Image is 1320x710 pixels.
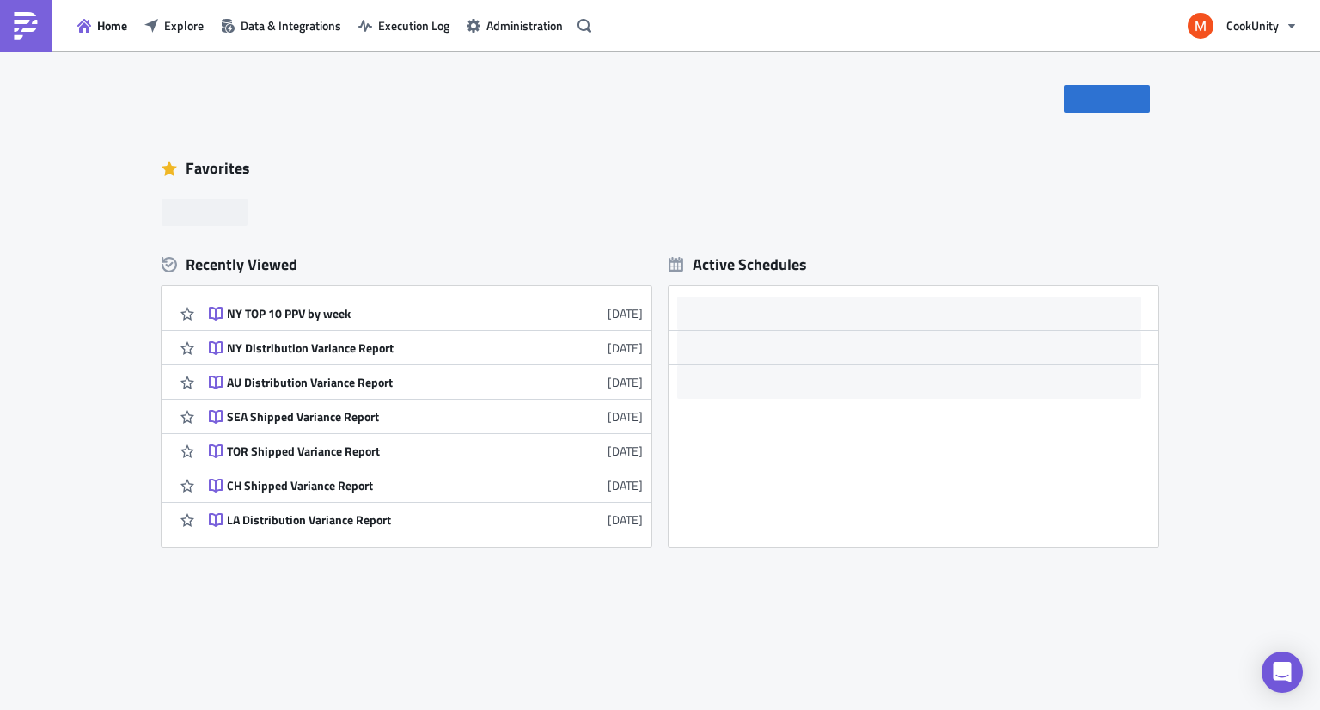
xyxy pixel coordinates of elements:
[209,331,643,364] a: NY Distribution Variance Report[DATE]
[97,16,127,34] span: Home
[209,434,643,468] a: TOR Shipped Variance Report[DATE]
[162,252,651,278] div: Recently Viewed
[164,16,204,34] span: Explore
[136,12,212,39] button: Explore
[209,365,643,399] a: AU Distribution Variance Report[DATE]
[209,400,643,433] a: SEA Shipped Variance Report[DATE]
[227,306,528,321] div: NY TOP 10 PPV by week
[608,373,643,391] time: 2025-08-07T13:46:32Z
[1262,652,1303,693] div: Open Intercom Messenger
[209,503,643,536] a: LA Distribution Variance Report[DATE]
[227,340,528,356] div: NY Distribution Variance Report
[209,297,643,330] a: NY TOP 10 PPV by week[DATE]
[12,12,40,40] img: PushMetrics
[608,304,643,322] time: 2025-08-12T14:33:44Z
[1177,7,1307,45] button: CookUnity
[227,478,528,493] div: CH Shipped Variance Report
[227,444,528,459] div: TOR Shipped Variance Report
[608,476,643,494] time: 2025-08-04T17:00:54Z
[608,511,643,529] time: 2025-08-04T16:59:26Z
[227,409,528,425] div: SEA Shipped Variance Report
[378,16,449,34] span: Execution Log
[486,16,563,34] span: Administration
[608,442,643,460] time: 2025-08-04T17:01:43Z
[669,254,807,274] div: Active Schedules
[608,339,643,357] time: 2025-08-11T16:10:50Z
[162,156,1158,181] div: Favorites
[227,512,528,528] div: LA Distribution Variance Report
[1186,11,1215,40] img: Avatar
[458,12,571,39] button: Administration
[69,12,136,39] button: Home
[608,407,643,425] time: 2025-08-04T17:02:18Z
[212,12,350,39] button: Data & Integrations
[227,375,528,390] div: AU Distribution Variance Report
[1226,16,1279,34] span: CookUnity
[350,12,458,39] button: Execution Log
[209,468,643,502] a: CH Shipped Variance Report[DATE]
[241,16,341,34] span: Data & Integrations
